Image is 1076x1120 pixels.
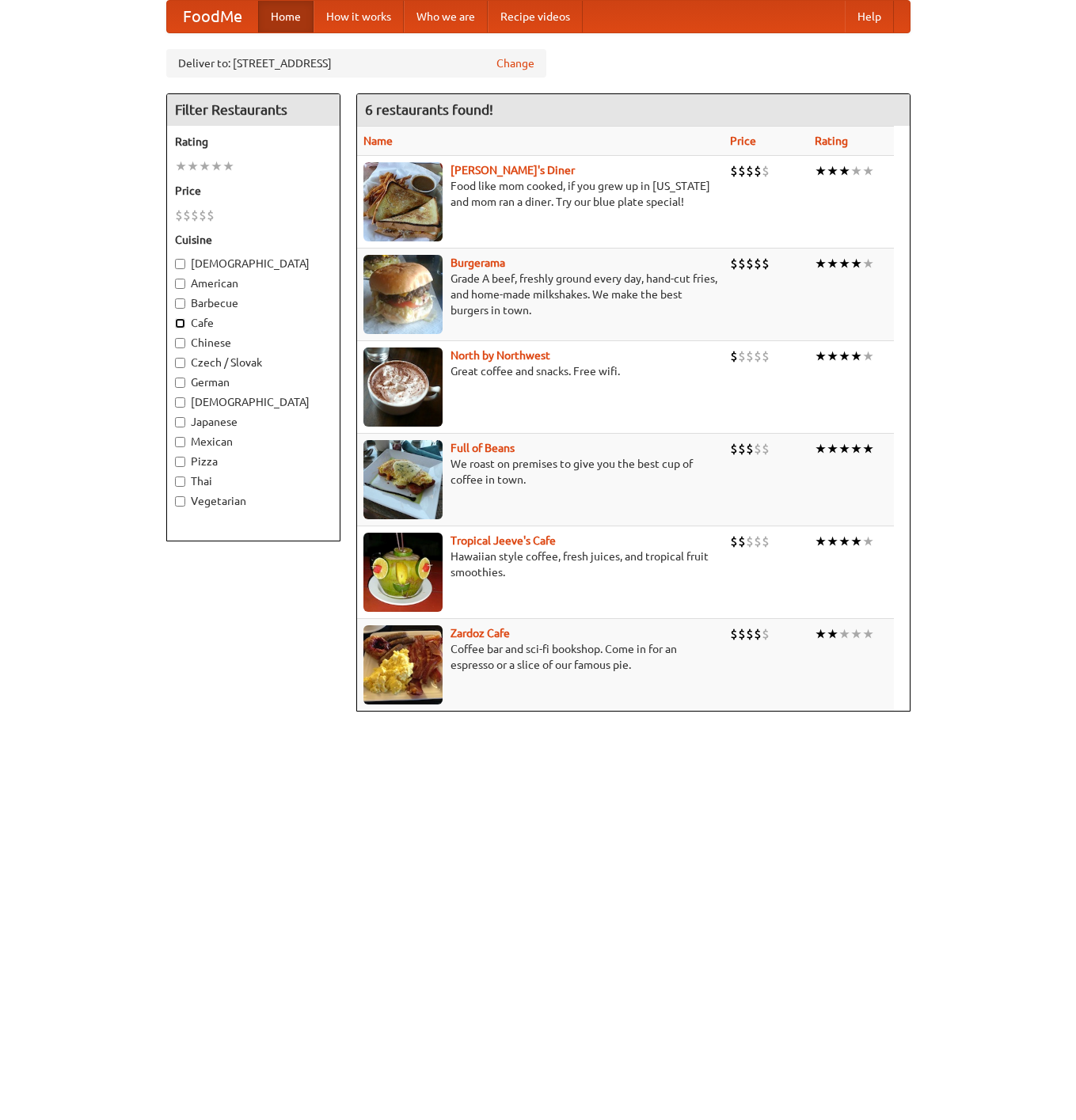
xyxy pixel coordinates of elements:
[175,318,185,328] input: Cafe
[838,255,850,272] li: ★
[762,533,770,550] li: $
[738,533,746,550] li: $
[175,207,183,224] li: $
[363,347,443,427] img: north.jpg
[730,162,738,180] li: $
[175,183,332,199] h5: Price
[746,347,754,365] li: $
[175,232,332,248] h5: Cuisine
[815,255,827,272] li: ★
[815,533,827,550] li: ★
[211,158,222,175] li: ★
[738,162,746,180] li: $
[175,374,332,390] label: German
[451,256,505,269] a: Burgerama
[730,347,738,365] li: $
[451,627,510,640] a: Zardoz Cafe
[363,255,443,334] img: burgerama.jpg
[175,355,332,370] label: Czech / Slovak
[222,158,234,175] li: ★
[827,533,838,550] li: ★
[175,256,332,271] label: [DEMOGRAPHIC_DATA]
[175,298,185,309] input: Barbecue
[738,347,746,365] li: $
[730,255,738,272] li: $
[363,135,393,147] a: Name
[167,1,258,32] a: FoodMe
[827,347,838,365] li: ★
[850,162,862,180] li: ★
[167,94,340,126] h4: Filter Restaurants
[363,625,443,704] img: zardoz.jpg
[827,255,838,272] li: ★
[850,255,862,272] li: ★
[746,533,754,550] li: $
[199,158,211,175] li: ★
[199,207,207,224] li: $
[845,1,894,32] a: Help
[363,162,443,241] img: sallys.jpg
[363,533,443,612] img: jeeves.jpg
[762,347,770,365] li: $
[451,349,550,362] b: North by Northwest
[175,434,332,450] label: Mexican
[363,440,443,519] img: beans.jpg
[175,358,185,368] input: Czech / Slovak
[730,533,738,550] li: $
[175,437,185,447] input: Mexican
[815,625,827,643] li: ★
[496,55,534,71] a: Change
[451,164,575,177] a: [PERSON_NAME]'s Diner
[754,347,762,365] li: $
[258,1,314,32] a: Home
[207,207,215,224] li: $
[451,534,556,547] a: Tropical Jeeve's Cafe
[815,162,827,180] li: ★
[488,1,583,32] a: Recipe videos
[363,456,717,488] p: We roast on premises to give you the best cup of coffee in town.
[762,625,770,643] li: $
[746,440,754,457] li: $
[314,1,404,32] a: How it works
[754,533,762,550] li: $
[175,457,185,467] input: Pizza
[187,158,199,175] li: ★
[838,162,850,180] li: ★
[838,625,850,643] li: ★
[850,347,862,365] li: ★
[738,625,746,643] li: $
[166,49,546,78] div: Deliver to: [STREET_ADDRESS]
[363,549,717,580] p: Hawaiian style coffee, fresh juices, and tropical fruit smoothies.
[175,275,332,291] label: American
[815,440,827,457] li: ★
[175,414,332,430] label: Japanese
[365,102,493,117] ng-pluralize: 6 restaurants found!
[175,476,185,487] input: Thai
[746,625,754,643] li: $
[451,442,515,454] a: Full of Beans
[838,347,850,365] li: ★
[175,295,332,311] label: Barbecue
[730,135,756,147] a: Price
[175,493,332,509] label: Vegetarian
[175,378,185,388] input: German
[175,134,332,150] h5: Rating
[175,338,185,348] input: Chinese
[838,533,850,550] li: ★
[738,440,746,457] li: $
[762,440,770,457] li: $
[754,162,762,180] li: $
[862,440,874,457] li: ★
[754,625,762,643] li: $
[762,162,770,180] li: $
[175,496,185,507] input: Vegetarian
[175,259,185,269] input: [DEMOGRAPHIC_DATA]
[363,641,717,673] p: Coffee bar and sci-fi bookshop. Come in for an espresso or a slice of our famous pie.
[762,255,770,272] li: $
[827,625,838,643] li: ★
[175,454,332,469] label: Pizza
[363,363,717,379] p: Great coffee and snacks. Free wifi.
[815,135,848,147] a: Rating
